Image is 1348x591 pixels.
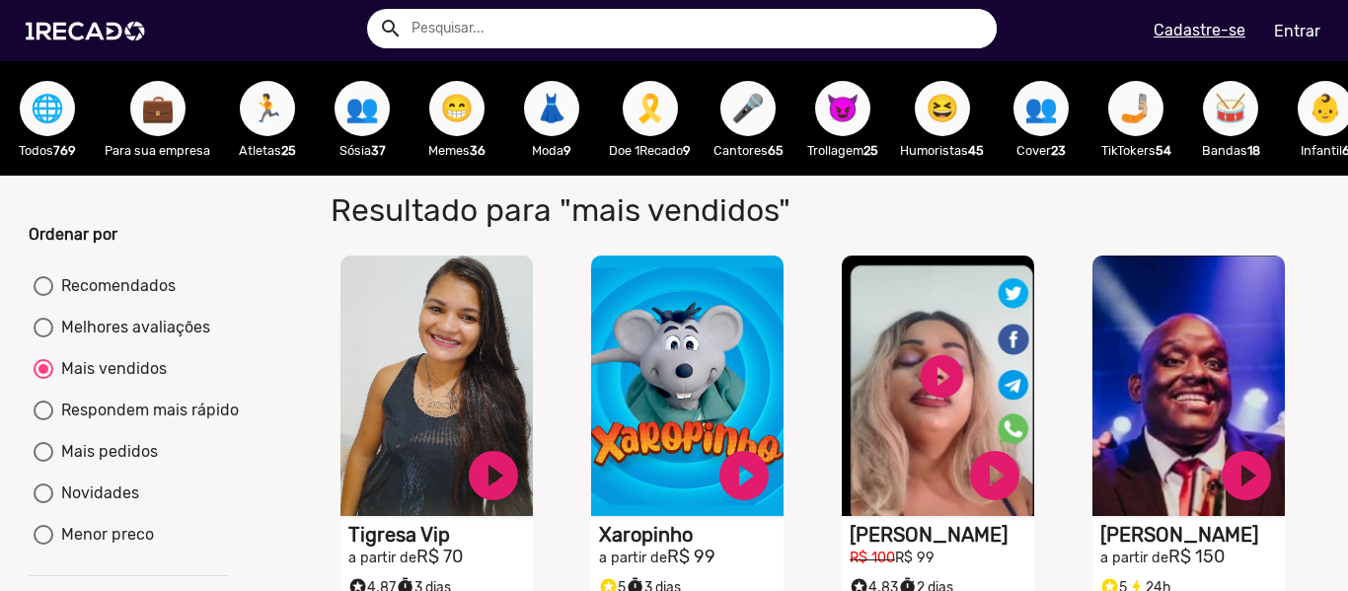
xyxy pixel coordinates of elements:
span: 😈 [826,81,860,136]
div: Menor preco [53,523,154,547]
b: 36 [470,143,486,158]
h2: R$ 99 [599,547,784,568]
a: play_circle_filled [965,446,1024,505]
b: 45 [968,143,984,158]
b: 54 [1156,143,1171,158]
span: 😆 [926,81,959,136]
p: Memes [419,141,494,160]
button: Example home icon [372,10,407,44]
div: Recomendados [53,274,176,298]
button: 🌐 [20,81,75,136]
button: 🎤 [720,81,776,136]
small: a partir de [599,550,667,566]
span: 👥 [1024,81,1058,136]
p: Cantores [711,141,786,160]
span: 🎤 [731,81,765,136]
h2: R$ 70 [348,547,533,568]
span: 👥 [345,81,379,136]
button: 💼 [130,81,186,136]
h1: Resultado para "mais vendidos" [316,191,975,229]
span: 🤳🏼 [1119,81,1153,136]
div: Mais pedidos [53,440,158,464]
p: Moda [514,141,589,160]
button: 🎗️ [623,81,678,136]
span: 🎗️ [634,81,667,136]
small: R$ 100 [850,550,895,566]
b: 37 [371,143,386,158]
p: Atletas [230,141,305,160]
button: 😁 [429,81,485,136]
button: 👗 [524,81,579,136]
h1: Xaropinho [599,523,784,547]
small: a partir de [1100,550,1168,566]
span: 👶 [1309,81,1342,136]
small: R$ 99 [895,550,935,566]
span: 🌐 [31,81,64,136]
p: Sósia [325,141,400,160]
span: 🏃 [251,81,284,136]
button: 🏃 [240,81,295,136]
p: Cover [1004,141,1079,160]
b: 9 [563,143,571,158]
b: 769 [53,143,76,158]
b: 23 [1051,143,1066,158]
video: S1RECADO vídeos dedicados para fãs e empresas [1092,256,1285,516]
h1: [PERSON_NAME] [1100,523,1285,547]
p: Bandas [1193,141,1268,160]
p: Todos [10,141,85,160]
h1: [PERSON_NAME] [850,523,1034,547]
a: play_circle_filled [464,446,523,505]
b: 9 [683,143,691,158]
div: Novidades [53,481,139,505]
video: S1RECADO vídeos dedicados para fãs e empresas [591,256,784,516]
span: 💼 [141,81,175,136]
video: S1RECADO vídeos dedicados para fãs e empresas [340,256,533,516]
input: Pesquisar... [397,9,997,48]
p: Trollagem [805,141,880,160]
b: 25 [281,143,296,158]
u: Cadastre-se [1154,21,1245,39]
a: Entrar [1261,14,1333,48]
b: 18 [1247,143,1260,158]
a: play_circle_filled [1217,446,1276,505]
div: Melhores avaliações [53,316,210,339]
h1: Tigresa Vip [348,523,533,547]
h2: R$ 150 [1100,547,1285,568]
button: 🥁 [1203,81,1258,136]
mat-icon: Example home icon [379,17,403,40]
p: Para sua empresa [105,141,210,160]
video: S1RECADO vídeos dedicados para fãs e empresas [842,256,1034,516]
p: Humoristas [900,141,984,160]
div: Respondem mais rápido [53,399,239,422]
p: TikTokers [1098,141,1173,160]
p: Doe 1Recado [609,141,691,160]
button: 😆 [915,81,970,136]
small: a partir de [348,550,416,566]
a: play_circle_filled [714,446,774,505]
button: 😈 [815,81,870,136]
span: 🥁 [1214,81,1247,136]
div: Mais vendidos [53,357,167,381]
button: 👥 [335,81,390,136]
b: Ordenar por [29,225,117,244]
b: 25 [863,143,878,158]
button: 👥 [1013,81,1069,136]
span: 😁 [440,81,474,136]
button: 🤳🏼 [1108,81,1163,136]
b: 65 [768,143,784,158]
span: 👗 [535,81,568,136]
